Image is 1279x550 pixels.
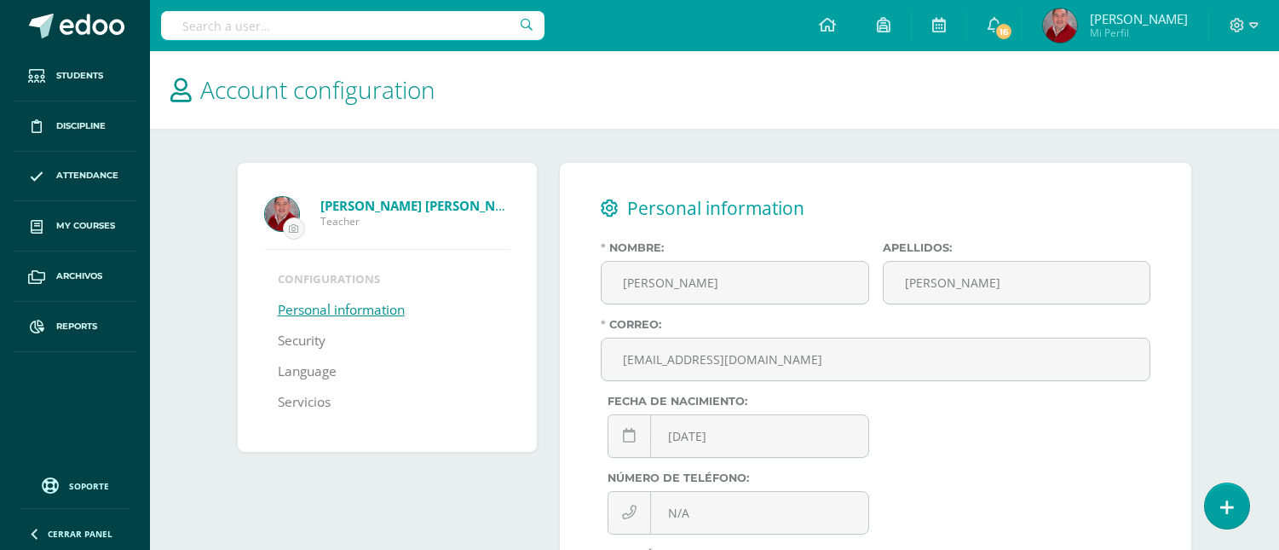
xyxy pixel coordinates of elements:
label: Apellidos: [883,241,1151,254]
label: Fecha de nacimiento: [608,395,869,408]
span: Discipline [56,119,106,133]
a: Attendance [14,152,136,202]
a: Servicios [278,387,331,418]
a: [PERSON_NAME] [PERSON_NAME] [320,197,510,214]
img: fd73516eb2f546aead7fb058580fc543.png [1043,9,1077,43]
span: Cerrar panel [48,528,112,540]
input: Número de teléfono [608,492,868,534]
a: Students [14,51,136,101]
span: Archivos [56,269,102,283]
a: Archivos [14,252,136,302]
img: Profile picture of Morales Estrada Luis Humberto [265,197,299,231]
span: Teacher [320,214,510,229]
a: Reports [14,302,136,352]
label: Número de teléfono: [608,472,869,484]
input: Fecha de nacimiento [608,415,868,457]
span: 16 [994,22,1013,41]
a: Personal information [278,295,405,326]
span: Mi Perfil [1090,26,1188,40]
li: Configurations [278,271,497,287]
a: Security [278,326,326,356]
strong: [PERSON_NAME] [PERSON_NAME] [320,197,527,214]
input: Search a user… [161,11,544,40]
label: Correo: [601,318,1150,331]
a: My courses [14,201,136,252]
span: Soporte [69,480,109,492]
a: Discipline [14,101,136,152]
input: Correo electrónico [602,339,1149,380]
input: Apellidos [884,262,1150,304]
span: [PERSON_NAME] [1090,10,1188,27]
a: Language [278,356,337,387]
span: Account configuration [200,73,435,106]
span: Reports [56,320,97,333]
a: Soporte [20,473,130,496]
label: Nombre: [601,241,869,254]
input: Nombres [602,262,868,304]
span: Attendance [56,169,118,182]
span: My courses [56,219,115,233]
span: Students [56,69,103,83]
span: Personal information [627,196,804,220]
